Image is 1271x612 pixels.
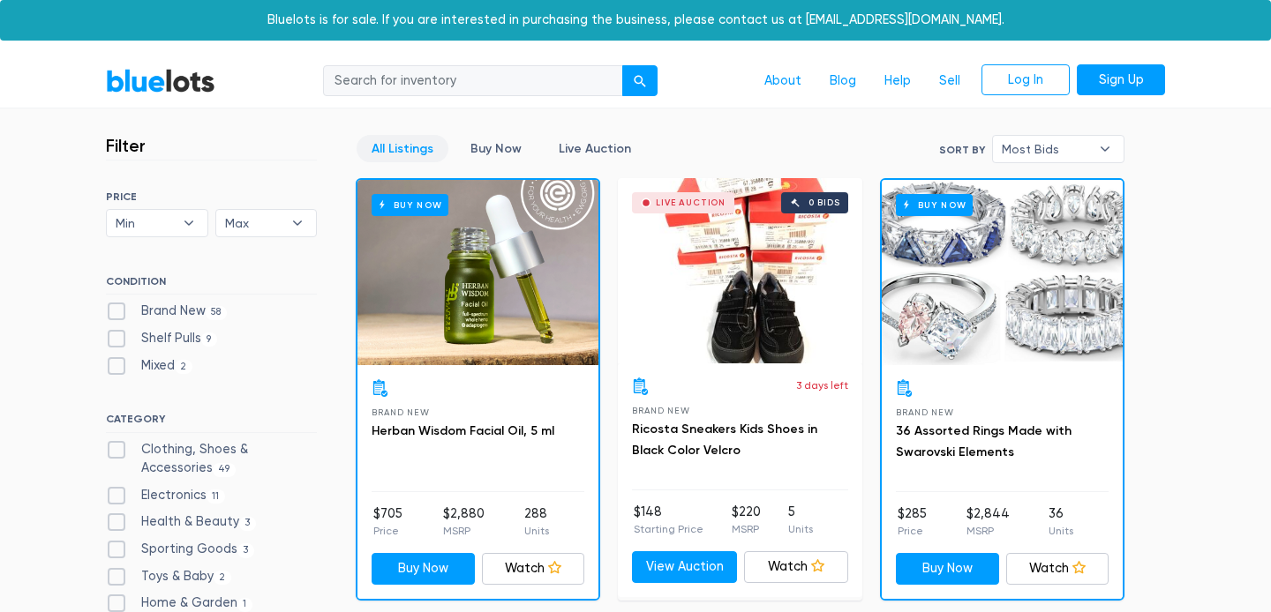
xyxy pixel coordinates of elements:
a: Blog [816,64,870,98]
span: 3 [237,543,254,557]
b: ▾ [170,210,207,236]
span: 9 [201,332,217,347]
h3: Filter [106,135,146,156]
label: Sort By [939,142,985,158]
li: 36 [1049,504,1073,540]
label: Sporting Goods [106,540,254,559]
li: $705 [373,504,402,540]
span: 11 [207,489,225,504]
a: Buy Now [372,553,475,585]
a: Log In [981,64,1070,96]
h6: CONDITION [106,275,317,295]
div: 0 bids [808,198,840,207]
div: Live Auction [656,198,726,207]
h6: Buy Now [372,194,448,216]
a: Watch [482,553,585,585]
label: Shelf Pulls [106,329,217,348]
a: Live Auction [544,135,646,162]
p: Units [788,521,813,537]
span: Min [116,210,174,236]
span: 2 [214,571,231,585]
p: Starting Price [634,521,703,537]
li: $148 [634,503,703,538]
p: MSRP [443,523,485,539]
a: Live Auction 0 bids [618,178,862,363]
b: ▾ [1087,136,1124,162]
p: Price [373,523,402,539]
a: Herban Wisdom Facial Oil, 5 ml [372,423,554,438]
a: About [750,64,816,98]
a: Watch [744,551,849,583]
p: Units [1049,523,1073,539]
span: Brand New [372,407,429,417]
span: 1 [237,598,252,612]
a: Help [870,64,925,98]
label: Electronics [106,486,225,505]
a: View Auction [632,551,737,583]
a: Buy Now [896,553,999,585]
label: Clothing, Shoes & Accessories [106,440,317,478]
p: MSRP [966,523,1010,539]
label: Health & Beauty [106,512,256,532]
a: Buy Now [882,180,1123,365]
a: Watch [1006,553,1109,585]
li: $220 [732,503,761,538]
input: Search for inventory [323,65,623,97]
li: $2,880 [443,504,485,540]
p: Price [898,523,927,539]
span: Brand New [632,406,689,415]
span: 3 [239,517,256,531]
a: All Listings [357,135,448,162]
a: Buy Now [357,180,598,365]
li: 288 [524,504,549,540]
span: Max [225,210,283,236]
span: Most Bids [1002,136,1090,162]
label: Brand New [106,302,227,321]
a: Buy Now [455,135,537,162]
label: Toys & Baby [106,567,231,586]
label: Mixed [106,356,192,376]
b: ▾ [279,210,316,236]
h6: Buy Now [896,194,973,216]
h6: PRICE [106,190,317,203]
li: 5 [788,503,813,538]
p: 3 days left [796,377,848,393]
span: 49 [213,463,236,477]
p: MSRP [732,521,761,537]
a: BlueLots [106,68,215,93]
span: 58 [206,306,227,320]
a: Sell [925,64,974,98]
span: 2 [175,360,192,374]
a: 36 Assorted Rings Made with Swarovski Elements [896,423,1072,459]
li: $285 [898,504,927,540]
li: $2,844 [966,504,1010,540]
span: Brand New [896,407,953,417]
a: Ricosta Sneakers Kids Shoes in Black Color Velcro [632,422,817,458]
a: Sign Up [1077,64,1165,96]
h6: CATEGORY [106,413,317,432]
p: Units [524,523,549,539]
